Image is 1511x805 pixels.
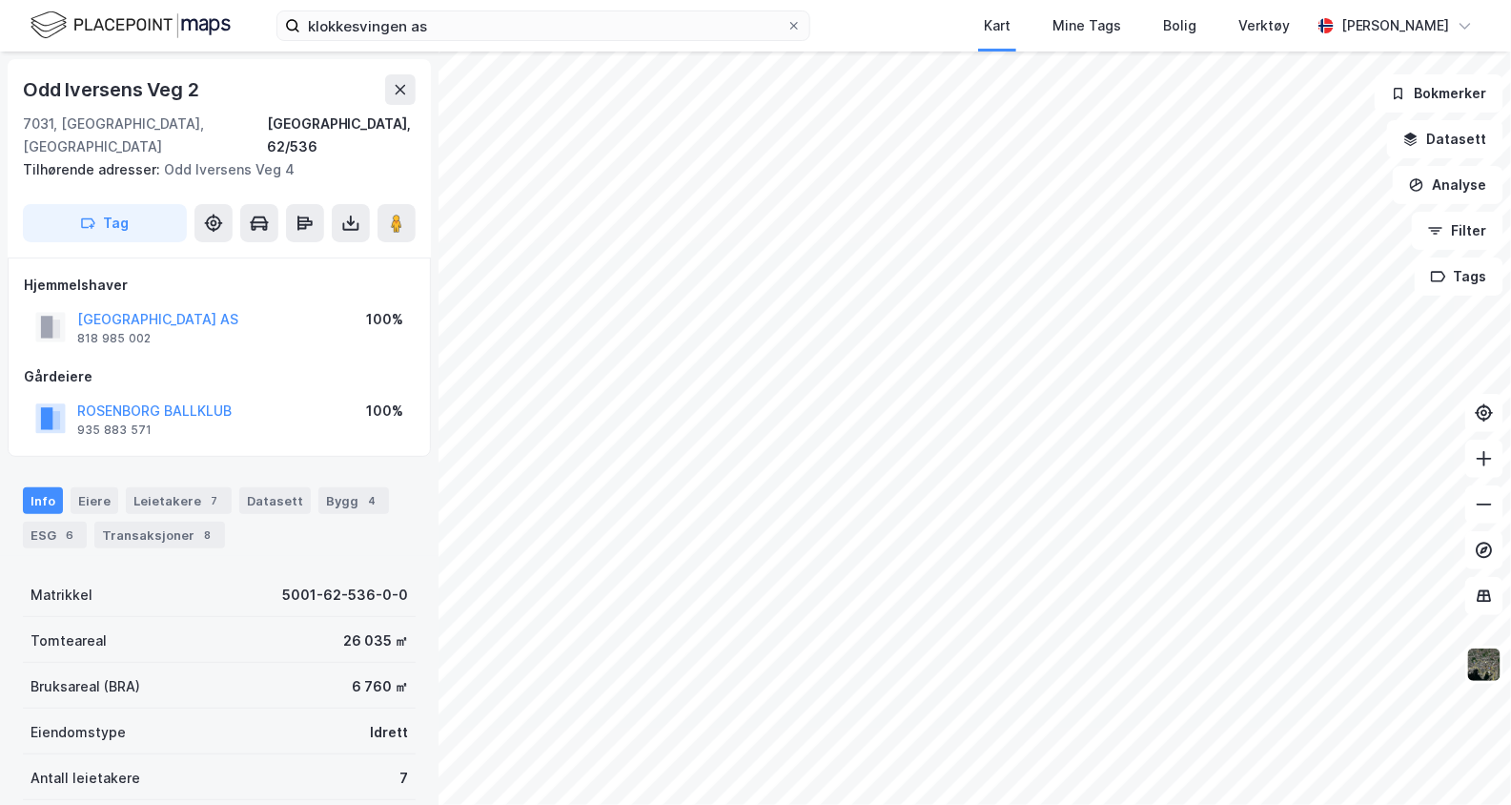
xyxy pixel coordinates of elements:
[31,767,140,790] div: Antall leietakere
[267,113,416,158] div: [GEOGRAPHIC_DATA], 62/536
[366,308,403,331] div: 100%
[205,491,224,510] div: 7
[318,487,389,514] div: Bygg
[24,274,415,297] div: Hjemmelshaver
[23,161,164,177] span: Tilhørende adresser:
[1052,14,1121,37] div: Mine Tags
[24,365,415,388] div: Gårdeiere
[1341,14,1450,37] div: [PERSON_NAME]
[31,9,231,42] img: logo.f888ab2527a4732fd821a326f86c7f29.svg
[23,113,267,158] div: 7031, [GEOGRAPHIC_DATA], [GEOGRAPHIC_DATA]
[198,526,217,545] div: 8
[362,491,381,510] div: 4
[1238,14,1290,37] div: Verktøy
[23,487,63,514] div: Info
[352,675,408,698] div: 6 760 ㎡
[31,630,107,652] div: Tomteareal
[1375,74,1503,113] button: Bokmerker
[239,487,311,514] div: Datasett
[71,487,118,514] div: Eiere
[94,522,225,548] div: Transaksjoner
[1416,713,1511,805] iframe: Chat Widget
[77,331,151,346] div: 818 985 002
[60,526,79,545] div: 6
[31,584,92,607] div: Matrikkel
[282,584,408,607] div: 5001-62-536-0-0
[126,487,232,514] div: Leietakere
[1163,14,1196,37] div: Bolig
[1393,166,1503,204] button: Analyse
[984,14,1011,37] div: Kart
[1387,120,1503,158] button: Datasett
[23,204,187,242] button: Tag
[23,74,202,105] div: Odd Iversens Veg 2
[23,158,400,181] div: Odd Iversens Veg 4
[300,11,786,40] input: Søk på adresse, matrikkel, gårdeiere, leietakere eller personer
[370,721,408,744] div: Idrett
[77,423,152,438] div: 935 883 571
[1466,647,1502,683] img: 9k=
[1412,212,1503,250] button: Filter
[1415,258,1503,296] button: Tags
[31,721,126,744] div: Eiendomstype
[343,630,408,652] div: 26 035 ㎡
[399,767,408,790] div: 7
[366,400,403,423] div: 100%
[23,522,87,548] div: ESG
[31,675,140,698] div: Bruksareal (BRA)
